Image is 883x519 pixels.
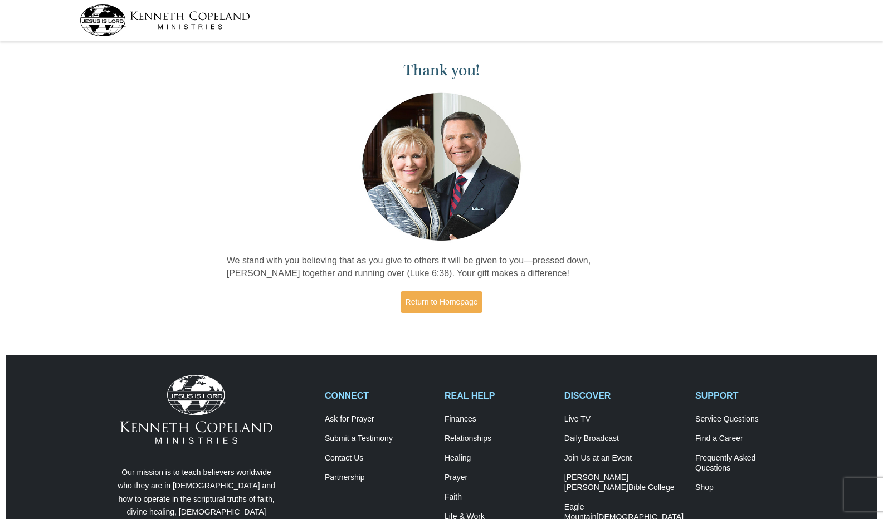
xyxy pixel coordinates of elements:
a: Ask for Prayer [325,414,433,424]
h2: CONNECT [325,390,433,401]
a: Frequently AskedQuestions [695,453,803,473]
img: Kenneth and Gloria [359,90,524,243]
img: kcm-header-logo.svg [80,4,250,36]
span: Bible College [628,483,675,492]
a: Prayer [445,473,553,483]
a: Finances [445,414,553,424]
a: Find a Career [695,434,803,444]
a: Contact Us [325,453,433,463]
a: Live TV [564,414,684,424]
p: We stand with you believing that as you give to others it will be given to you—pressed down, [PER... [227,254,657,280]
a: Shop [695,483,803,493]
a: Return to Homepage [401,291,483,313]
h2: SUPPORT [695,390,803,401]
a: Faith [445,492,553,502]
h1: Thank you! [227,61,657,80]
a: Submit a Testimony [325,434,433,444]
a: Relationships [445,434,553,444]
h2: DISCOVER [564,390,684,401]
img: Kenneth Copeland Ministries [120,375,272,444]
a: Service Questions [695,414,803,424]
a: Join Us at an Event [564,453,684,463]
a: Healing [445,453,553,463]
a: Daily Broadcast [564,434,684,444]
a: Partnership [325,473,433,483]
a: [PERSON_NAME] [PERSON_NAME]Bible College [564,473,684,493]
h2: REAL HELP [445,390,553,401]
